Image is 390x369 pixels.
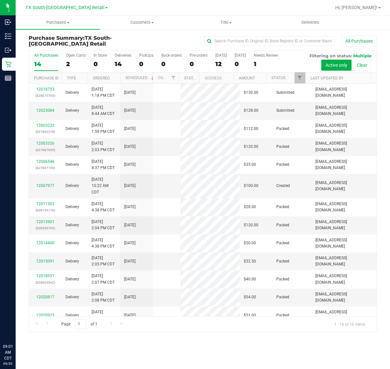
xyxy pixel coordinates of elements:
[33,225,58,231] p: (328355792)
[190,60,208,68] div: 0
[244,204,256,210] span: $28.00
[25,5,105,10] span: TX South-[GEOGRAPHIC_DATA] Retail
[92,219,115,231] span: [DATE] 2:04 PM CDT
[92,140,115,153] span: [DATE] 2:03 PM CDT
[124,222,136,228] span: [DATE]
[124,294,136,300] span: [DATE]
[276,258,289,264] span: Packed
[92,291,115,304] span: [DATE] 2:08 PM CDT
[315,159,373,171] span: [EMAIL_ADDRESS][DOMAIN_NAME]
[16,16,100,29] a: Purchases
[3,361,13,366] p: 09/29
[94,60,107,68] div: 0
[36,313,54,318] a: 12020923
[276,162,289,168] span: Packed
[124,162,136,168] span: [DATE]
[235,60,246,68] div: 0
[184,16,268,29] a: Tills
[124,126,136,132] span: [DATE]
[65,222,79,228] span: Delivery
[184,20,268,25] span: Tills
[33,129,58,135] p: (327662218)
[124,107,136,114] span: [DATE]
[5,33,11,39] inline-svg: Inventory
[36,241,54,245] a: 12014400
[5,19,11,25] inline-svg: Inbound
[92,177,116,195] span: [DATE] 10:22 AM CDT
[65,258,79,264] span: Delivery
[92,309,115,321] span: [DATE] 2:09 PM CDT
[93,76,110,80] a: Ordered
[124,183,136,189] span: [DATE]
[310,53,352,58] span: Filtering on status:
[36,159,54,164] a: 12006546
[315,140,373,153] span: [EMAIL_ADDRESS][DOMAIN_NAME]
[65,144,79,150] span: Delivery
[66,53,86,58] div: Open Carts
[276,240,289,246] span: Packed
[244,90,258,96] span: $130.00
[36,259,54,263] a: 12015091
[115,53,131,58] div: Deliveries
[92,273,115,285] span: [DATE] 2:07 PM CDT
[276,312,289,319] span: Packed
[293,20,328,25] span: Deliveries
[5,61,11,67] inline-svg: Retail
[244,276,256,282] span: $40.00
[276,294,289,300] span: Packed
[139,60,153,68] div: 0
[244,126,258,132] span: $112.00
[36,295,54,299] a: 12020817
[244,183,258,189] span: $100.00
[276,126,289,132] span: Packed
[65,162,79,168] span: Delivery
[36,202,54,206] a: 12011303
[244,258,256,264] span: $32.50
[215,53,227,58] div: [DATE]
[33,147,58,153] p: (327667095)
[94,53,107,58] div: In Store
[315,273,373,285] span: [EMAIL_ADDRESS][DOMAIN_NAME]
[315,219,373,231] span: [EMAIL_ADDRESS][DOMAIN_NAME]
[315,122,373,135] span: [EMAIL_ADDRESS][DOMAIN_NAME]
[124,144,136,150] span: [DATE]
[16,20,100,25] span: Purchases
[315,201,373,213] span: [EMAIL_ADDRESS][DOMAIN_NAME]
[276,107,295,114] span: Submitted
[161,53,182,58] div: Back-orders
[235,53,246,58] div: [DATE]
[36,87,54,92] a: 12018753
[66,60,86,68] div: 2
[168,72,179,83] a: Filter
[239,76,255,80] a: Amount
[315,180,373,192] span: [EMAIL_ADDRESS][DOMAIN_NAME]
[315,105,373,117] span: [EMAIL_ADDRESS][DOMAIN_NAME]
[36,108,54,113] a: 12023084
[34,76,59,80] a: Purchase ID
[199,72,234,84] th: Address
[139,53,153,58] div: PickUps
[65,276,79,282] span: Delivery
[115,60,131,68] div: 14
[244,240,256,246] span: $50.00
[7,317,26,336] iframe: Resource center
[33,207,58,213] p: (328135176)
[321,60,352,71] button: Active only
[335,5,378,10] span: Hi, [PERSON_NAME]!
[34,60,58,68] div: 14
[125,76,155,80] a: Scheduled
[92,122,115,135] span: [DATE] 1:59 PM CDT
[92,255,115,267] span: [DATE] 2:05 PM CDT
[315,237,373,249] span: [EMAIL_ADDRESS][DOMAIN_NAME]
[56,319,103,329] span: Page of 1
[311,76,343,80] a: Last Updated By
[92,237,115,249] span: [DATE] 4:38 PM CDT
[124,204,136,210] span: [DATE]
[244,222,258,228] span: $120.00
[244,294,256,300] span: $54.00
[92,159,115,171] span: [DATE] 4:37 PM CDT
[276,183,290,189] span: Created
[65,183,79,189] span: Delivery
[124,240,136,246] span: [DATE]
[204,36,335,46] input: Search Purchase ID, Original ID, State Registry ID or Customer Name...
